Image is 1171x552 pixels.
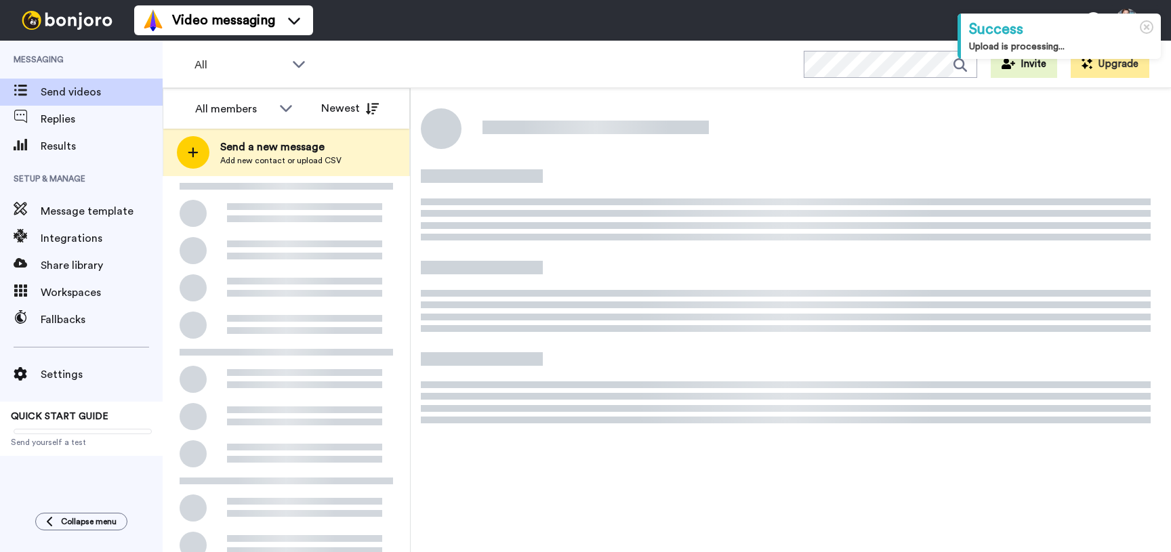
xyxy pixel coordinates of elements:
img: vm-color.svg [142,9,164,31]
span: Collapse menu [61,516,117,527]
img: bj-logo-header-white.svg [16,11,118,30]
span: Add new contact or upload CSV [220,155,342,166]
button: Collapse menu [35,513,127,530]
span: Share library [41,257,163,274]
span: Fallbacks [41,312,163,328]
span: QUICK START GUIDE [11,412,108,421]
div: Upload is processing... [969,40,1153,54]
button: Newest [311,95,389,122]
span: Send a new message [220,139,342,155]
span: Replies [41,111,163,127]
span: Send yourself a test [11,437,152,448]
button: Upgrade [1071,51,1149,78]
span: Message template [41,203,163,219]
span: All [194,57,285,73]
div: All members [195,101,272,117]
span: Send videos [41,84,163,100]
button: Invite [991,51,1057,78]
span: Video messaging [172,11,275,30]
span: Integrations [41,230,163,247]
span: Workspaces [41,284,163,301]
div: Success [969,19,1153,40]
span: Results [41,138,163,154]
span: Settings [41,366,163,383]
